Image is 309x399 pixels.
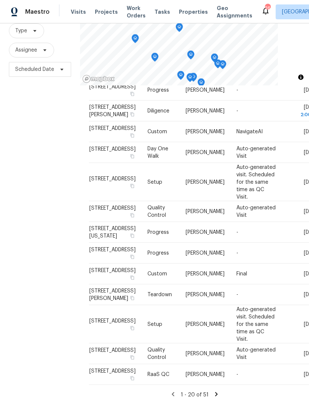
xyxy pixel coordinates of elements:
span: Properties [179,8,208,16]
span: - [236,251,238,256]
span: Tasks [154,9,170,14]
button: Copy Address [129,254,136,260]
span: Diligence [147,108,169,114]
span: [STREET_ADDRESS] [89,247,136,252]
span: [STREET_ADDRESS] [89,147,136,152]
div: Map marker [132,34,139,46]
span: NavigateAI [236,129,263,134]
button: Copy Address [129,324,136,331]
span: Auto-generated visit. Scheduled for the same time as QC Visit. [236,307,276,341]
div: Map marker [176,23,183,35]
span: [STREET_ADDRESS] [89,176,136,181]
span: [STREET_ADDRESS] [89,318,136,323]
span: - [236,108,238,114]
span: 1 - 20 of 51 [181,392,209,398]
span: [STREET_ADDRESS] [89,84,136,89]
span: [PERSON_NAME] [186,271,225,277]
span: [STREET_ADDRESS] [89,369,136,374]
span: Geo Assignments [217,4,252,19]
span: Custom [147,271,167,277]
span: - [236,372,238,377]
span: [PERSON_NAME] [186,292,225,297]
span: Progress [147,88,169,93]
span: [STREET_ADDRESS] [89,348,136,353]
button: Copy Address [129,182,136,189]
div: Map marker [214,59,222,71]
div: 26 [265,4,270,12]
span: Progress [147,230,169,235]
span: Teardown [147,292,172,297]
span: [PERSON_NAME] [186,150,225,155]
span: [PERSON_NAME] [186,108,225,114]
button: Copy Address [129,91,136,97]
span: [STREET_ADDRESS] [89,206,136,211]
div: Map marker [151,53,159,64]
span: - [236,88,238,93]
div: Map marker [197,78,205,90]
span: Setup [147,321,162,327]
span: - [236,292,238,297]
span: [PERSON_NAME] [186,129,225,134]
a: Mapbox homepage [82,75,115,83]
span: Custom [147,129,167,134]
div: Map marker [219,60,226,72]
span: [PERSON_NAME] [186,372,225,377]
span: RaaS QC [147,372,169,377]
span: Projects [95,8,118,16]
div: Map marker [177,71,185,82]
span: Visits [71,8,86,16]
span: [PERSON_NAME] [186,251,225,256]
button: Copy Address [129,111,136,118]
button: Copy Address [129,354,136,361]
span: Final [236,271,247,277]
span: [STREET_ADDRESS][US_STATE] [89,226,136,239]
div: Map marker [186,73,194,85]
span: Quality Control [147,347,166,360]
span: Scheduled Date [15,66,54,73]
span: Auto-generated visit. Scheduled for the same time as QC Visit. [236,164,276,199]
span: Assignee [15,46,37,54]
span: Quality Control [147,205,166,218]
span: [PERSON_NAME] [186,230,225,235]
span: [PERSON_NAME] [186,351,225,356]
button: Copy Address [129,232,136,239]
div: Map marker [187,50,195,62]
span: [STREET_ADDRESS] [89,268,136,273]
span: Toggle attribution [299,73,303,81]
span: Day One Walk [147,146,168,159]
button: Copy Address [129,295,136,301]
span: [STREET_ADDRESS] [89,126,136,131]
span: Auto-generated Visit [236,347,276,360]
div: Map marker [211,53,218,65]
button: Copy Address [129,274,136,281]
button: Toggle attribution [296,73,305,82]
span: [PERSON_NAME] [186,209,225,214]
span: [STREET_ADDRESS][PERSON_NAME] [89,105,136,117]
span: Maestro [25,8,50,16]
span: [PERSON_NAME] [186,179,225,184]
button: Copy Address [129,153,136,160]
span: [PERSON_NAME] [186,321,225,327]
span: Auto-generated Visit [236,205,276,218]
div: Map marker [190,73,197,84]
span: Auto-generated Visit [236,146,276,159]
button: Copy Address [129,132,136,139]
span: [STREET_ADDRESS][PERSON_NAME] [89,288,136,301]
button: Copy Address [129,375,136,382]
span: Work Orders [127,4,146,19]
button: Copy Address [129,212,136,219]
span: [PERSON_NAME] [186,88,225,93]
span: Type [15,27,27,35]
span: - [236,230,238,235]
span: Progress [147,251,169,256]
span: Setup [147,179,162,184]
